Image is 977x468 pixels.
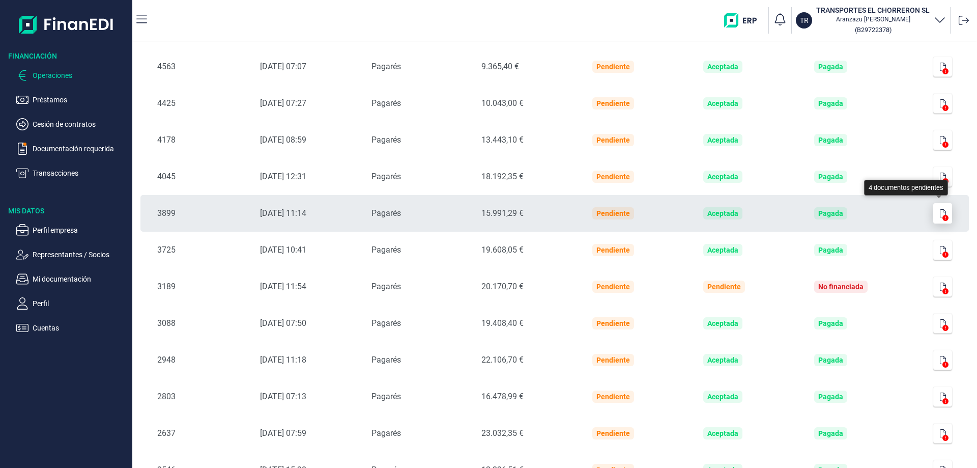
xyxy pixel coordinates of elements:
time: [DATE] 07:13 [260,392,306,401]
time: [DATE] 11:14 [260,208,306,218]
div: 9.365,40 € [481,61,576,73]
div: Pagada [818,209,843,217]
div: Aceptada [707,246,738,254]
div: 3189 [157,281,244,293]
div: 3088 [157,317,244,329]
div: Pagarés [371,317,466,329]
div: Pendiente [596,173,630,181]
button: Cesión de contratos [16,118,128,130]
div: 15.991,29 € [481,207,576,219]
div: 19.608,05 € [481,244,576,256]
div: Pendiente [596,429,630,437]
div: No financiada [818,283,864,291]
button: Documentación requerida [16,143,128,155]
div: Pendiente [596,246,630,254]
div: 22.106,70 € [481,354,576,366]
p: Operaciones [33,69,128,81]
div: Aceptada [707,63,738,71]
time: [DATE] 08:59 [260,135,306,145]
div: Pendiente [596,356,630,364]
div: 4178 [157,134,244,146]
div: 3899 [157,207,244,219]
p: Transacciones [33,167,128,179]
p: Cuentas [33,322,128,334]
div: Pagarés [371,61,466,73]
time: [DATE] 07:07 [260,62,306,71]
img: erp [724,13,764,27]
p: Mi documentación [33,273,128,285]
button: Cuentas [16,322,128,334]
button: TRTRANSPORTES EL CHORRERON SLAranzazu [PERSON_NAME](B29722378) [796,5,946,36]
div: Pagarés [371,281,466,293]
h3: TRANSPORTES EL CHORRERON SL [816,5,930,15]
div: Pendiente [596,99,630,107]
time: [DATE] 07:27 [260,98,306,108]
p: Préstamos [33,94,128,106]
div: Pagarés [371,134,466,146]
div: 2637 [157,427,244,439]
p: Representantes / Socios [33,249,128,261]
button: Transacciones [16,167,128,179]
div: Pagada [818,63,843,71]
time: [DATE] 07:59 [260,428,306,438]
div: Pagada [818,246,843,254]
div: Aceptada [707,319,738,327]
p: Perfil [33,297,128,310]
div: Aceptada [707,356,738,364]
div: 16.478,99 € [481,391,576,403]
button: Perfil empresa [16,224,128,236]
img: Logo de aplicación [19,8,114,41]
div: Pendiente [596,393,630,401]
div: Aceptada [707,429,738,437]
small: Copiar cif [855,26,892,34]
p: TR [800,15,809,25]
time: [DATE] 10:41 [260,245,306,255]
div: 4 documentos pendientes [864,180,948,196]
div: Pendiente [596,63,630,71]
div: Pagada [818,393,843,401]
button: Préstamos [16,94,128,106]
button: Operaciones [16,69,128,81]
div: 4425 [157,97,244,109]
div: Pagada [818,173,843,181]
div: Aceptada [707,173,738,181]
div: 3725 [157,244,244,256]
div: Pagada [818,99,843,107]
div: Pendiente [596,283,630,291]
div: Aceptada [707,209,738,217]
div: 2803 [157,391,244,403]
div: Pagada [818,356,843,364]
div: 4045 [157,171,244,183]
time: [DATE] 07:50 [260,318,306,328]
button: Mi documentación [16,273,128,285]
time: [DATE] 12:31 [260,172,306,181]
div: Aceptada [707,136,738,144]
div: 23.032,35 € [481,427,576,439]
div: 19.408,40 € [481,317,576,329]
div: 2948 [157,354,244,366]
div: Pagada [818,319,843,327]
div: Pagada [818,429,843,437]
div: Pagarés [371,427,466,439]
div: Pagada [818,136,843,144]
div: Pagarés [371,207,466,219]
div: 10.043,00 € [481,97,576,109]
time: [DATE] 11:18 [260,355,306,365]
p: Cesión de contratos [33,118,128,130]
div: Pagarés [371,354,466,366]
div: Pendiente [596,136,630,144]
div: Aceptada [707,393,738,401]
p: Documentación requerida [33,143,128,155]
p: Aranzazu [PERSON_NAME] [816,15,930,23]
time: [DATE] 11:54 [260,282,306,291]
div: Pagarés [371,97,466,109]
div: 20.170,70 € [481,281,576,293]
div: Pagarés [371,244,466,256]
div: 13.443,10 € [481,134,576,146]
button: Representantes / Socios [16,249,128,261]
div: Pendiente [707,283,741,291]
div: Pagarés [371,391,466,403]
button: Perfil [16,297,128,310]
div: 18.192,35 € [481,171,576,183]
div: Pendiente [596,319,630,327]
